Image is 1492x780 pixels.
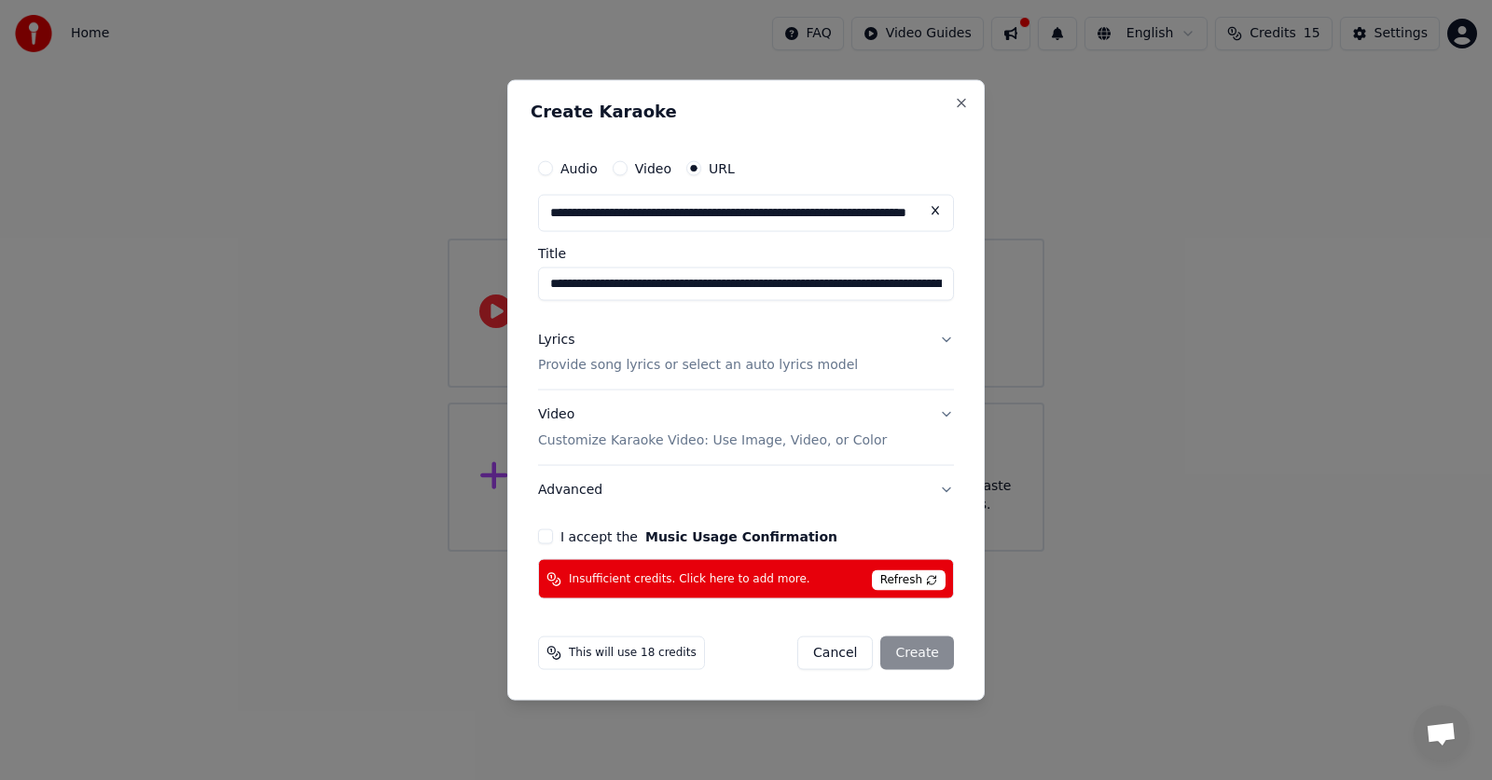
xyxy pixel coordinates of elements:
[569,646,697,661] span: This will use 18 credits
[797,636,873,670] button: Cancel
[709,161,735,174] label: URL
[538,466,954,514] button: Advanced
[531,103,961,119] h2: Create Karaoke
[538,405,887,450] div: Video
[538,246,954,259] label: Title
[538,315,954,390] button: LyricsProvide song lyrics or select an auto lyrics model
[645,530,837,543] button: I accept the
[872,570,946,591] span: Refresh
[560,530,837,543] label: I accept the
[538,356,858,375] p: Provide song lyrics or select an auto lyrics model
[538,390,954,465] button: VideoCustomize Karaoke Video: Use Image, Video, or Color
[635,161,671,174] label: Video
[560,161,598,174] label: Audio
[569,571,810,586] span: Insufficient credits. Click here to add more.
[538,431,887,450] p: Customize Karaoke Video: Use Image, Video, or Color
[538,330,574,349] div: Lyrics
